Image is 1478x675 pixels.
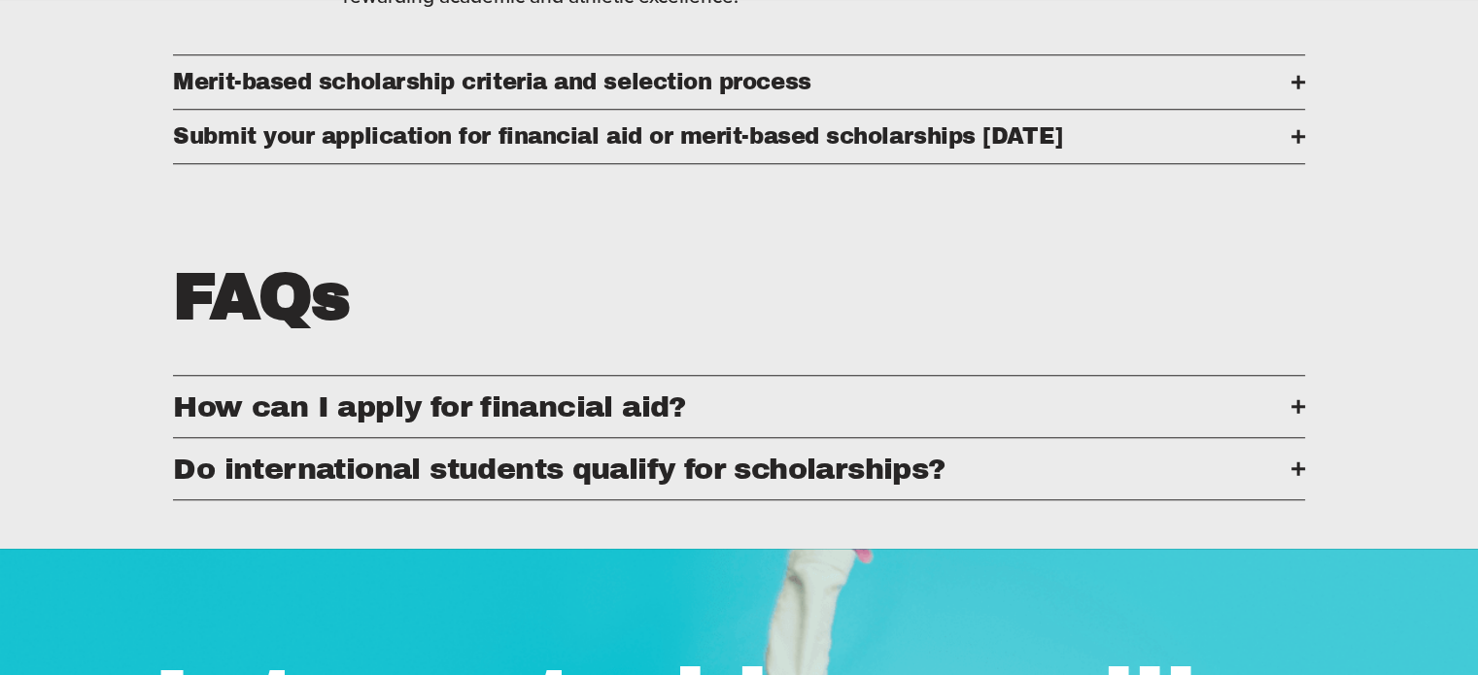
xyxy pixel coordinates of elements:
[173,390,1290,422] span: How can I apply for financial aid?
[173,438,1304,499] button: Do international students qualify for scholarships?
[173,124,1290,149] span: Submit your application for financial aid or merit-based scholarships [DATE]
[173,110,1304,163] button: Submit your application for financial aid or merit-based scholarships [DATE]
[173,453,1290,485] span: Do international students qualify for scholarships?
[173,70,1290,94] span: ​​Merit-based scholarship criteria and selection process
[173,55,1304,109] button: ​​Merit-based scholarship criteria and selection process
[173,376,1304,437] button: How can I apply for financial aid?
[173,261,350,332] strong: FAQs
